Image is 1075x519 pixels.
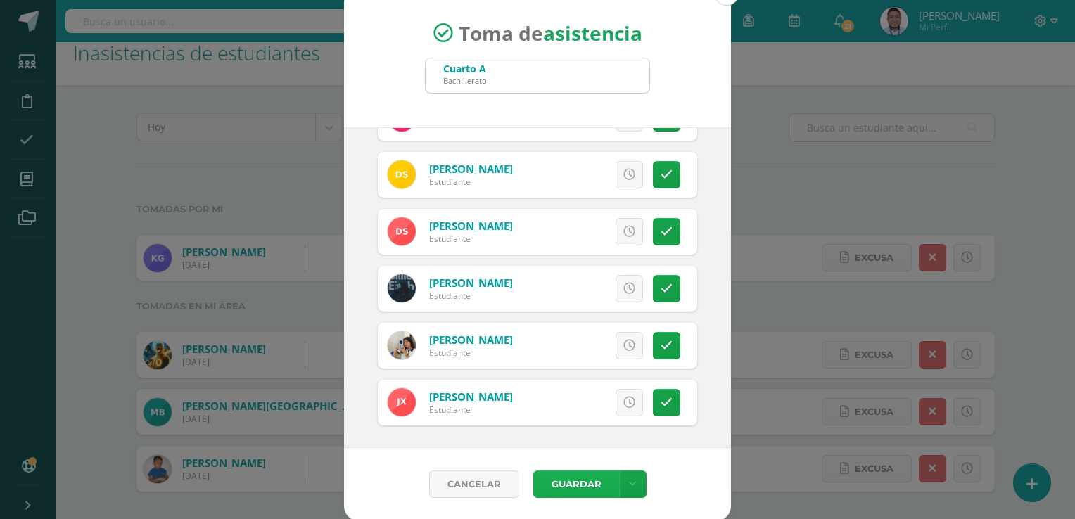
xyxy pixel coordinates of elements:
[388,160,416,188] img: 230c2d8ecf889e2b99cea4e21d213bf2.png
[429,290,513,302] div: Estudiante
[429,390,513,404] a: [PERSON_NAME]
[429,162,513,176] a: [PERSON_NAME]
[429,219,513,233] a: [PERSON_NAME]
[429,176,513,188] div: Estudiante
[543,20,642,46] strong: asistencia
[388,217,416,245] img: d23f273c2140af839f352646cfac8c92.png
[429,276,513,290] a: [PERSON_NAME]
[429,404,513,416] div: Estudiante
[443,62,487,75] div: Cuarto A
[429,470,519,498] a: Cancelar
[429,233,513,245] div: Estudiante
[443,75,487,86] div: Bachillerato
[429,347,513,359] div: Estudiante
[388,388,416,416] img: 2b892e6ef4134eca3c6fd7181dd7e50b.png
[459,20,642,46] span: Toma de
[426,58,649,93] input: Busca un grado o sección aquí...
[533,470,619,498] button: Guardar
[388,274,416,302] img: ad9c4ef81b83d531141f9ee02c03e4c7.png
[429,333,513,347] a: [PERSON_NAME]
[388,331,416,359] img: aae9b097b3358cd558bc5d2f4fdbf07b.png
